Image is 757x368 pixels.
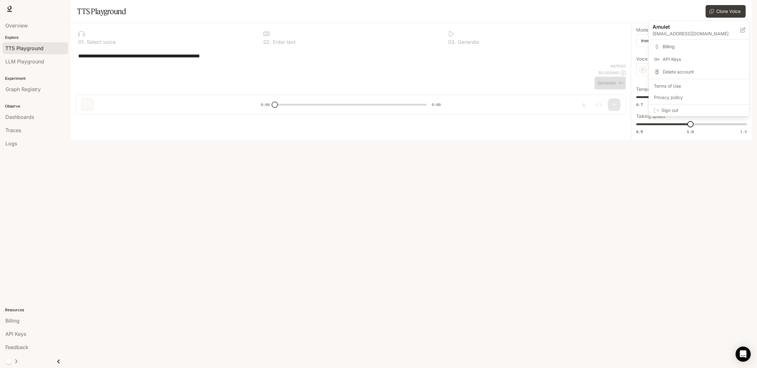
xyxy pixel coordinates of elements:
p: Amulet [653,23,730,31]
a: Privacy policy [650,92,748,103]
span: Terms of Use [654,83,744,89]
p: [EMAIL_ADDRESS][DOMAIN_NAME] [653,31,740,37]
a: API Keys [650,54,748,65]
a: Billing [650,41,748,52]
a: Terms of Use [650,80,748,92]
div: Sign out [649,105,749,116]
div: Amulet[EMAIL_ADDRESS][DOMAIN_NAME] [649,20,749,40]
span: Sign out [661,107,744,114]
div: Delete account [650,66,748,78]
span: Delete account [663,69,744,75]
span: API Keys [663,56,744,62]
span: Billing [663,44,744,50]
span: Privacy policy [654,94,744,101]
